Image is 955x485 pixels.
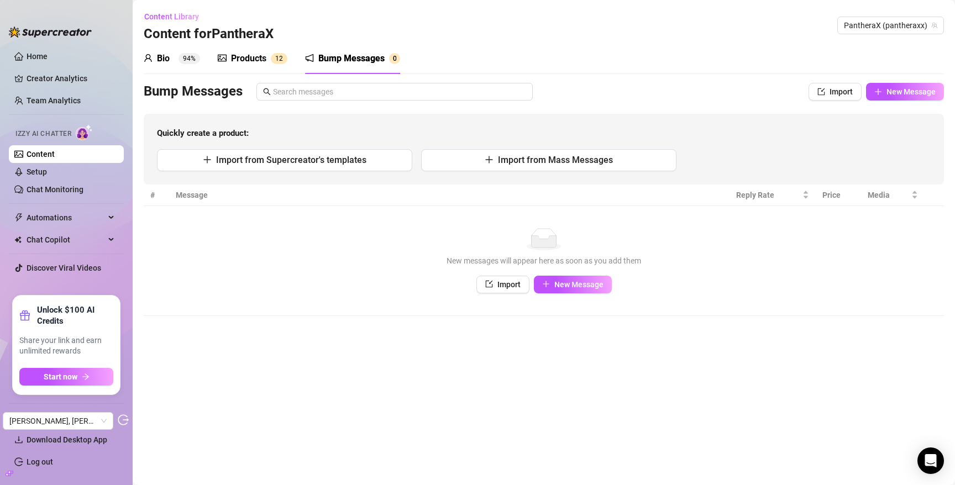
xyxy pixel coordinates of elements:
span: search [263,88,271,96]
div: Products [231,52,266,65]
span: 1 [275,55,279,62]
span: arrow-right [82,373,90,381]
a: Discover Viral Videos [27,263,101,272]
th: Reply Rate [730,184,816,206]
button: New Message [866,83,944,101]
span: download [14,435,23,444]
h3: Bump Messages [144,83,243,101]
a: Setup [27,167,47,176]
button: New Message [534,276,612,293]
span: Media [868,189,909,201]
span: Automations [27,209,105,226]
div: Bump Messages [318,52,385,65]
sup: 12 [271,53,287,64]
span: plus [874,88,882,96]
span: plus [542,280,550,288]
input: Search messages [273,86,526,98]
span: plus [203,155,212,164]
span: Import [497,280,521,289]
span: notification [305,54,314,62]
a: Log out [27,457,53,466]
button: Content Library [144,8,208,25]
a: Creator Analytics [27,70,115,87]
span: team [931,22,938,29]
a: Content [27,150,55,159]
span: 2 [279,55,283,62]
a: Team Analytics [27,96,81,105]
span: Start now [44,372,77,381]
span: Import from Supercreator's templates [216,155,366,165]
sup: 94% [179,53,200,64]
button: Import [476,276,529,293]
span: Reply Rate [736,189,801,201]
div: Bio [157,52,170,65]
span: Izzy AI Chatter [15,129,71,139]
a: Home [27,52,48,61]
span: user [144,54,153,62]
span: plus [485,155,494,164]
sup: 0 [389,53,400,64]
span: New Message [886,87,936,96]
span: gift [19,310,30,321]
span: picture [218,54,227,62]
span: PantheraX (pantheraxx) [844,17,937,34]
span: thunderbolt [14,213,23,222]
span: Content Library [144,12,199,21]
span: Download Desktop App [27,435,107,444]
span: Share your link and earn unlimited rewards [19,335,113,357]
img: logo-BBDzfeDw.svg [9,27,92,38]
div: New messages will appear here as soon as you add them [155,255,933,267]
th: Price [816,184,861,206]
img: AI Chatter [76,124,93,140]
h3: Content for PantheraX [144,25,274,43]
th: Media [861,184,925,206]
a: Chat Monitoring [27,185,83,194]
span: logout [118,414,129,425]
div: Open Intercom Messenger [917,447,944,474]
img: Chat Copilot [14,236,22,244]
span: build [6,470,13,477]
span: import [817,88,825,96]
th: # [144,184,169,206]
span: import [485,280,493,288]
span: New Message [554,280,604,289]
th: Message [169,184,730,206]
span: Binh, Bentley Dang [9,413,107,429]
button: Import [809,83,862,101]
button: Import from Supercreator's templates [157,149,412,171]
span: Import [830,87,853,96]
strong: Unlock $100 AI Credits [37,304,113,326]
button: Import from Mass Messages [421,149,676,171]
span: Import from Mass Messages [498,155,613,165]
button: Start nowarrow-right [19,368,113,386]
span: Chat Copilot [27,231,105,249]
strong: Quickly create a product: [157,128,249,138]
